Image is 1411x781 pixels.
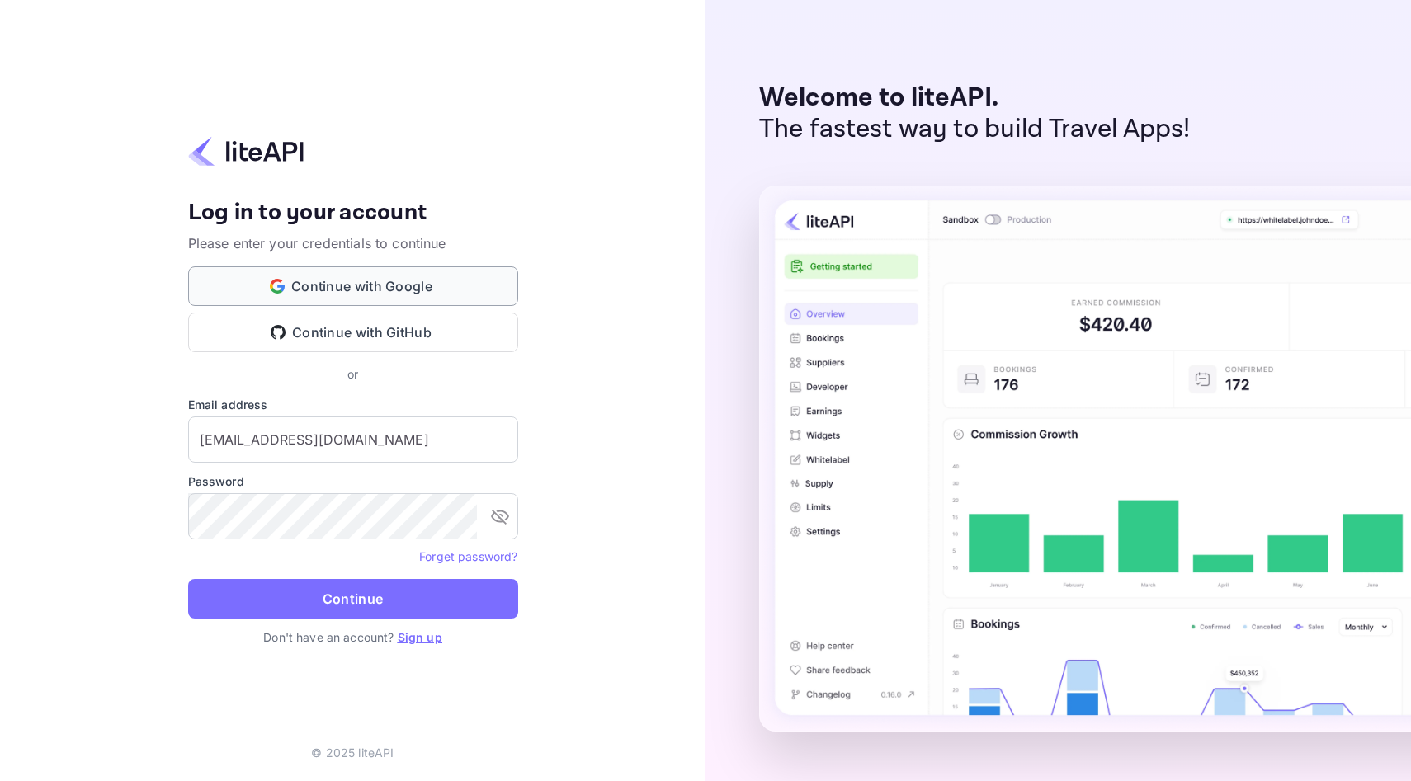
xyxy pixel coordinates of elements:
p: Please enter your credentials to continue [188,233,518,253]
img: liteapi [188,135,304,167]
a: Forget password? [419,548,517,564]
input: Enter your email address [188,416,518,463]
a: Sign up [398,630,442,644]
button: Continue [188,579,518,619]
h4: Log in to your account [188,199,518,228]
label: Email address [188,396,518,413]
button: Continue with Google [188,266,518,306]
button: Continue with GitHub [188,313,518,352]
p: Don't have an account? [188,628,518,646]
p: © 2025 liteAPI [311,744,394,761]
a: Forget password? [419,549,517,563]
p: The fastest way to build Travel Apps! [759,114,1191,145]
button: toggle password visibility [484,500,517,533]
p: Welcome to liteAPI. [759,82,1191,114]
p: or [347,365,358,383]
label: Password [188,473,518,490]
